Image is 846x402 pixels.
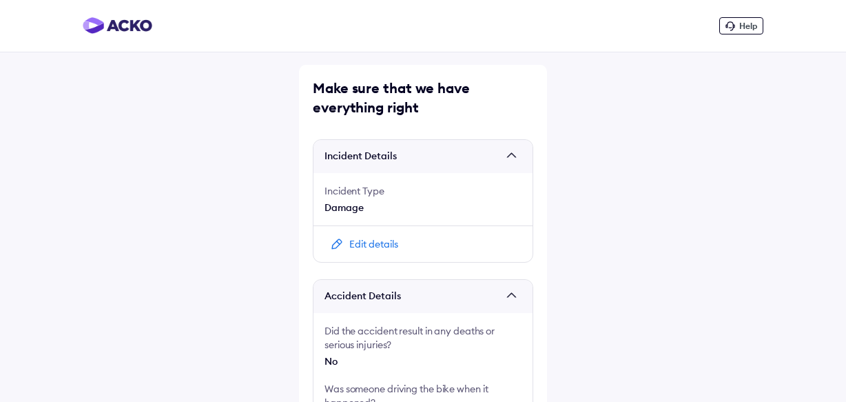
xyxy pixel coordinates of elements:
div: Damage [324,201,522,214]
span: Accident Details [324,290,501,303]
span: Help [739,21,757,31]
div: Incident Type [324,184,522,198]
div: Make sure that we have everything right [313,79,533,117]
div: No [324,354,522,368]
span: Incident Details [324,150,501,163]
img: horizontal-gradient.png [83,17,152,34]
div: Edit details [349,237,398,251]
div: Did the accident result in any deaths or serious injuries? [324,324,522,352]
